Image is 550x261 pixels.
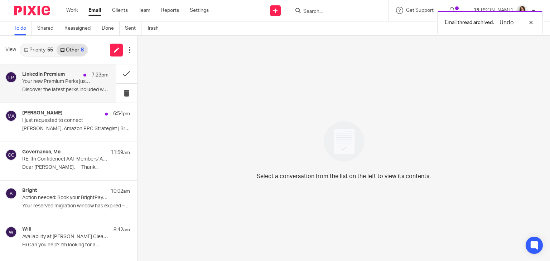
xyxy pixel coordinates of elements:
[64,21,96,35] a: Reassigned
[88,7,101,14] a: Email
[445,19,494,26] p: Email thread archived.
[22,164,130,171] p: Dear [PERSON_NAME], Thank...
[190,7,209,14] a: Settings
[22,242,130,248] p: Hi Can you help? I'm looking for a...
[92,72,108,79] p: 7:23pm
[114,226,130,233] p: 8:42am
[81,48,84,53] div: 8
[47,48,53,53] div: 55
[22,203,130,209] p: Your reserved migration window has expired –...
[22,234,108,240] p: Availability at [PERSON_NAME] Clear Accounting
[5,226,17,238] img: svg%3E
[112,7,128,14] a: Clients
[20,44,57,56] a: Priority55
[139,7,150,14] a: Team
[319,117,369,166] img: image
[14,6,50,15] img: Pixie
[66,7,78,14] a: Work
[147,21,164,35] a: Trash
[22,79,91,85] p: Your new Premium Perks just dropped
[22,118,108,124] p: I just requested to connect
[14,21,32,35] a: To do
[22,188,37,194] h4: Bright
[257,172,431,181] p: Select a conversation from the list on the left to view its contents.
[516,5,528,16] img: Caroline%20-%20HS%20-%20LI.png
[37,21,59,35] a: Shared
[22,87,108,93] p: Discover the latest perks included with your...
[22,195,108,201] p: Action needed: Book your BrightPay Cloud migration slot to ensure support 🚨
[57,44,87,56] a: Other8
[22,110,63,116] h4: [PERSON_NAME]
[111,188,130,195] p: 10:02am
[5,149,17,161] img: svg%3E
[111,149,130,156] p: 11:59am
[22,72,65,78] h4: LinkedIn Premium
[22,156,108,162] p: RE: [In Confidence] AAT Members' Advisory Council - Completed Forms – Members’ Advisory Council
[125,21,141,35] a: Sent
[22,149,61,155] h4: Governance, Me
[5,188,17,199] img: svg%3E
[5,72,17,83] img: svg%3E
[102,21,120,35] a: Done
[497,18,516,27] button: Undo
[113,110,130,117] p: 6:54pm
[22,126,130,132] p: [PERSON_NAME], Amazon PPC Strategist | Brand growth...
[5,46,16,54] span: View
[22,226,32,232] h4: Will
[5,110,17,122] img: svg%3E
[161,7,179,14] a: Reports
